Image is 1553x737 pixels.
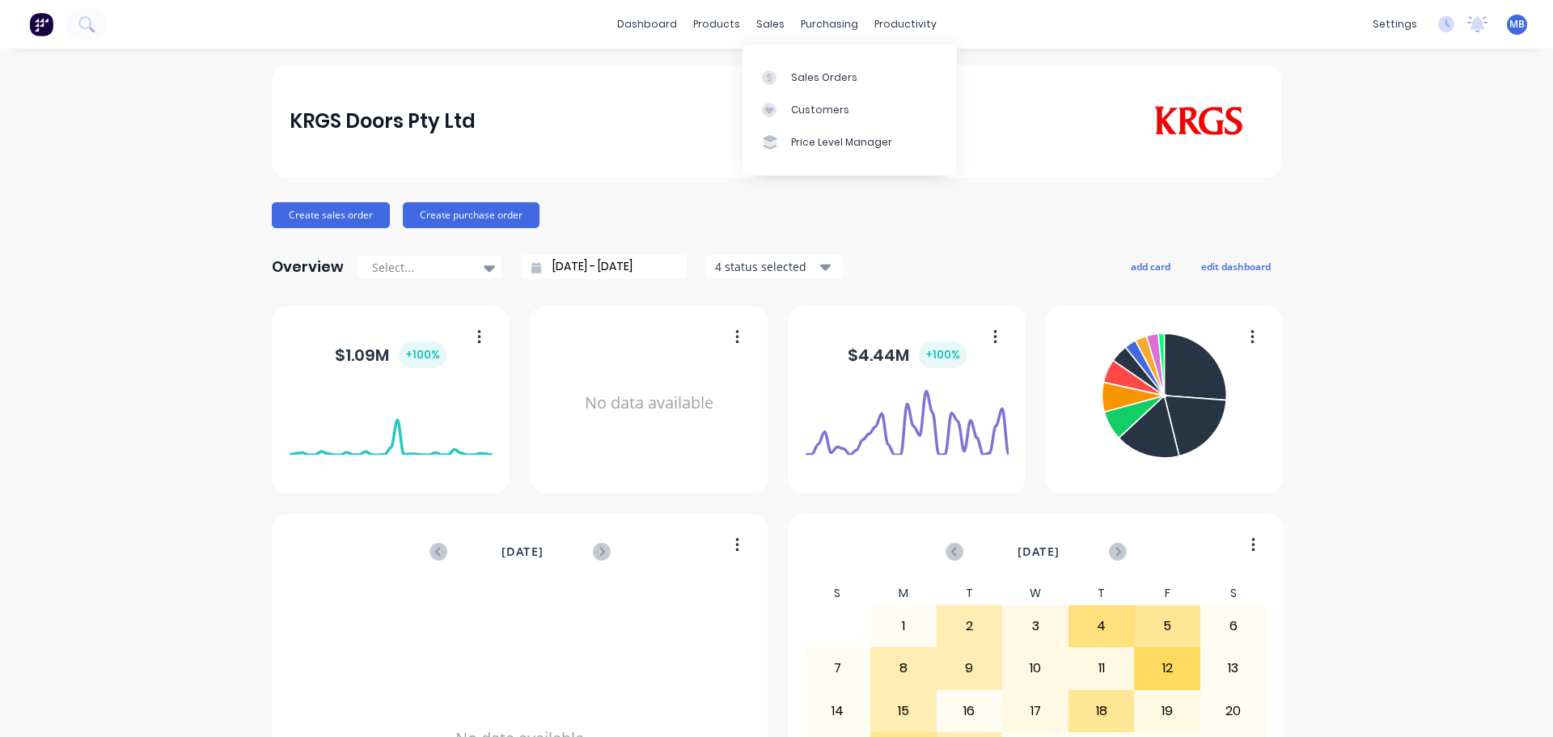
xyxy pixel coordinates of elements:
div: 2 [937,606,1002,646]
div: 8 [871,648,936,688]
div: F [1134,582,1200,605]
button: 4 status selected [706,255,844,279]
div: Customers [791,103,849,117]
div: 5 [1135,606,1200,646]
div: sales [748,12,793,36]
div: 9 [937,648,1002,688]
div: Sales Orders [791,70,857,85]
div: T [1068,582,1135,605]
div: Overview [272,251,344,283]
div: products [685,12,748,36]
span: [DATE] [501,543,544,561]
div: 1 [871,606,936,646]
div: 6 [1201,606,1266,646]
div: 17 [1003,691,1068,731]
button: Create purchase order [403,202,540,228]
button: edit dashboard [1191,256,1281,277]
div: purchasing [793,12,866,36]
div: 20 [1201,691,1266,731]
button: Create sales order [272,202,390,228]
div: 4 [1069,606,1134,646]
div: T [937,582,1003,605]
div: $ 4.44M [848,341,967,368]
div: 15 [871,691,936,731]
div: W [1002,582,1068,605]
div: S [805,582,871,605]
div: settings [1365,12,1425,36]
span: MB [1509,17,1525,32]
div: 12 [1135,648,1200,688]
div: 18 [1069,691,1134,731]
div: 3 [1003,606,1068,646]
div: + 100 % [919,341,967,368]
div: KRGS Doors Pty Ltd [290,105,476,138]
button: add card [1120,256,1181,277]
span: [DATE] [1018,543,1060,561]
a: Price Level Manager [743,126,957,159]
img: KRGS Doors Pty Ltd [1150,106,1246,137]
div: 16 [937,691,1002,731]
div: 14 [806,691,870,731]
div: 13 [1201,648,1266,688]
div: $ 1.09M [335,341,446,368]
div: Price Level Manager [791,135,892,150]
div: 19 [1135,691,1200,731]
div: + 100 % [399,341,446,368]
div: productivity [866,12,945,36]
div: 11 [1069,648,1134,688]
div: S [1200,582,1267,605]
div: 4 status selected [715,258,817,275]
a: Customers [743,94,957,126]
a: Sales Orders [743,61,957,93]
img: Factory [29,12,53,36]
div: M [870,582,937,605]
a: dashboard [609,12,685,36]
div: No data available [548,327,751,480]
div: 10 [1003,648,1068,688]
div: 7 [806,648,870,688]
